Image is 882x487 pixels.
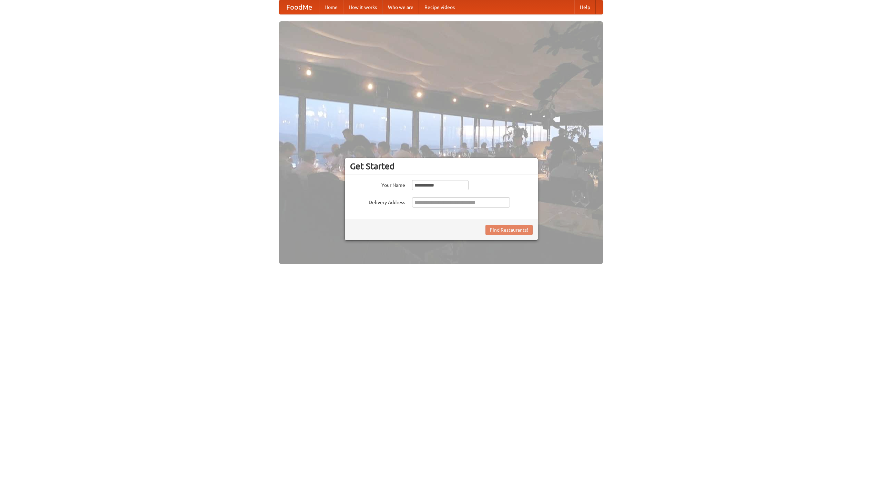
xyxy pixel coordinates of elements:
a: Help [574,0,596,14]
a: Home [319,0,343,14]
a: Who we are [382,0,419,14]
button: Find Restaurants! [485,225,533,235]
label: Your Name [350,180,405,189]
label: Delivery Address [350,197,405,206]
a: FoodMe [279,0,319,14]
h3: Get Started [350,161,533,171]
a: Recipe videos [419,0,460,14]
a: How it works [343,0,382,14]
